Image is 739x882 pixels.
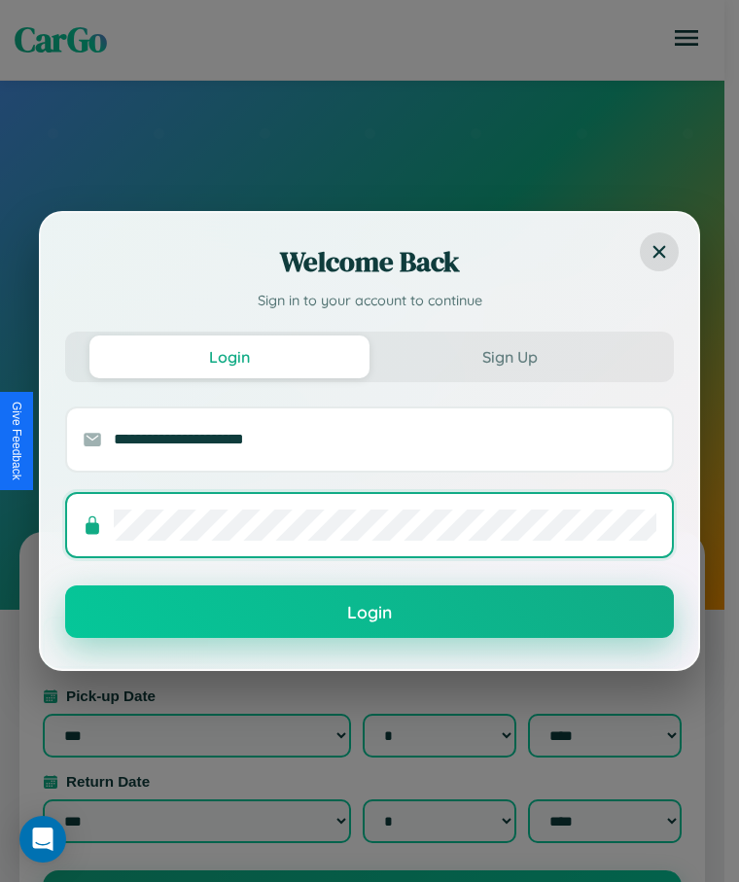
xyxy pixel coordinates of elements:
h2: Welcome Back [65,242,674,281]
button: Login [89,335,369,378]
button: Login [65,585,674,638]
p: Sign in to your account to continue [65,291,674,312]
div: Give Feedback [10,402,23,480]
div: Open Intercom Messenger [19,816,66,863]
button: Sign Up [369,335,650,378]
